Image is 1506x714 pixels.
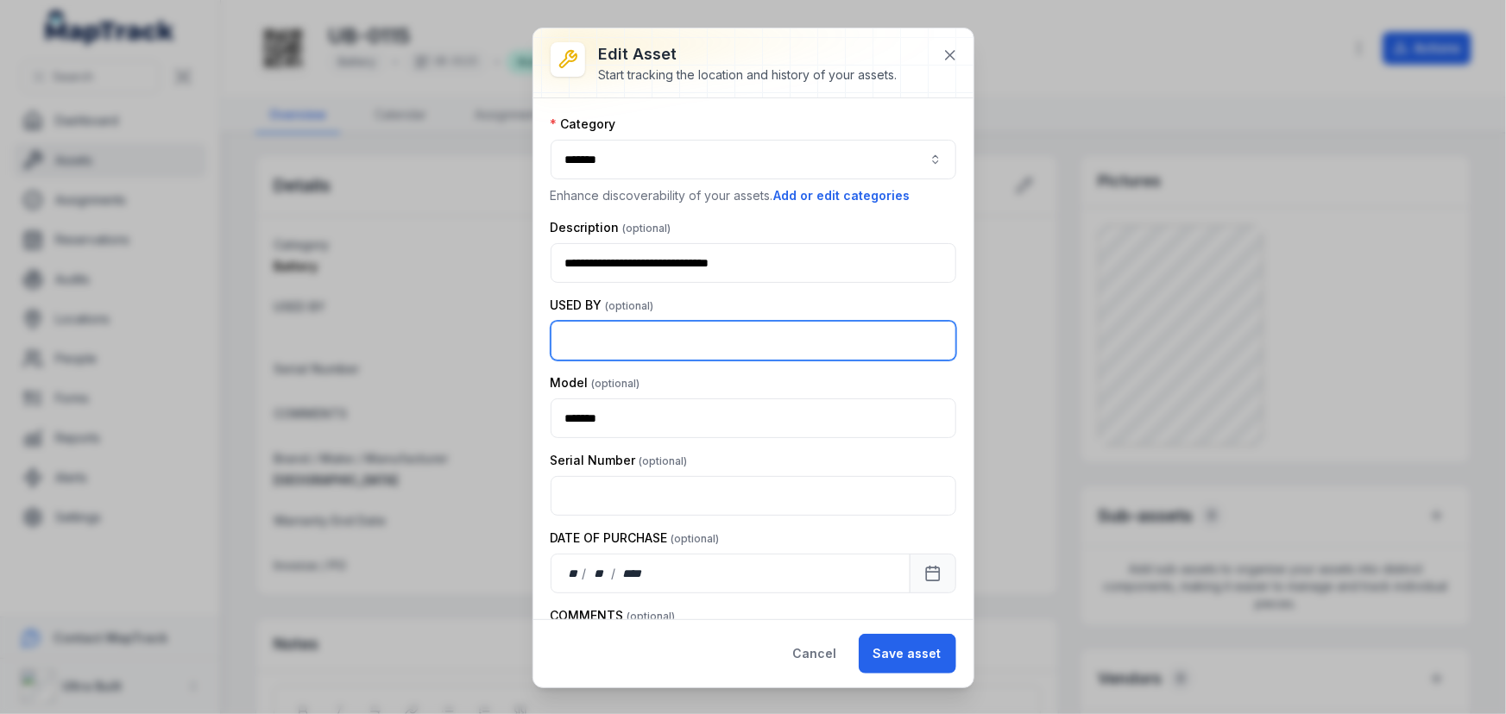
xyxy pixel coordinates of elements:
[910,554,956,593] button: Calendar
[582,565,588,582] div: /
[588,565,611,582] div: month,
[551,186,956,205] p: Enhance discoverability of your assets.
[551,529,720,547] label: DATE OF PURCHASE
[565,565,583,582] div: day,
[773,186,911,205] button: Add or edit categories
[617,565,649,582] div: year,
[778,634,852,673] button: Cancel
[551,297,654,314] label: USED BY
[859,634,956,673] button: Save asset
[551,116,616,133] label: Category
[599,66,898,84] div: Start tracking the location and history of your assets.
[551,452,688,469] label: Serial Number
[551,607,676,624] label: COMMENTS
[551,374,640,391] label: Model
[551,219,671,236] label: Description
[599,42,898,66] h3: Edit asset
[611,565,617,582] div: /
